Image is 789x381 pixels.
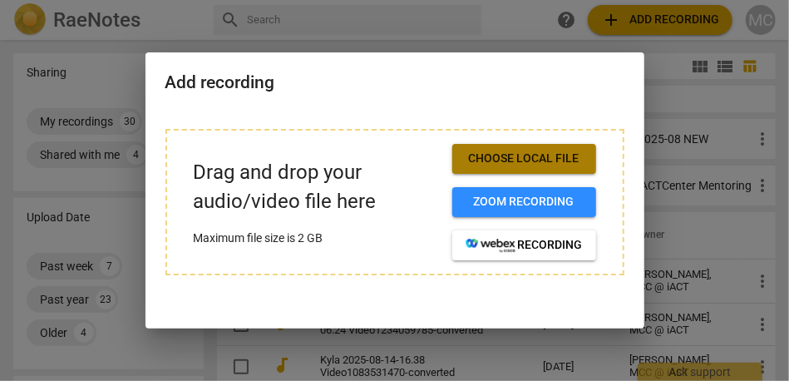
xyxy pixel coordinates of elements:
[452,187,596,217] button: Zoom recording
[466,151,583,167] span: Choose local file
[452,230,596,260] button: recording
[466,194,583,210] span: Zoom recording
[466,237,583,254] span: recording
[194,230,439,247] p: Maximum file size is 2 GB
[452,144,596,174] button: Choose local file
[194,158,439,216] p: Drag and drop your audio/video file here
[165,72,624,93] h2: Add recording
